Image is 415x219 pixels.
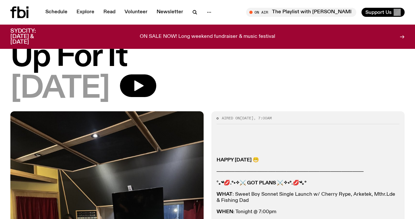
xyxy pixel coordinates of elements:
a: Newsletter [153,8,187,17]
span: [DATE] [240,115,254,121]
p: ON SALE NOW! Long weekend fundraiser & music festival [140,34,275,40]
p: ° [217,180,399,186]
span: Aired on [222,115,240,121]
h3: SYDCITY: [DATE] & [DATE] [10,28,52,45]
a: Read [100,8,119,17]
strong: WHEN [217,209,233,214]
button: Support Us [362,8,405,17]
strong: WHAT [217,192,232,197]
p: : Tonight @ 7:00pm [217,209,399,215]
a: Volunteer [121,8,151,17]
a: Explore [73,8,98,17]
span: [DATE] [10,74,110,104]
p: ──────────────────────────────────────── [217,169,399,175]
button: On AirThe Playlist with [PERSON_NAME], [PERSON_NAME], [PERSON_NAME], [PERSON_NAME], and Raf [246,8,356,17]
p: : Sweet Boy Sonnet Single Launch w/ Cherry Rype, Arketek, Mthr.Lde & Fishing Dad [217,192,399,204]
h1: Up For It [10,43,405,72]
span: Support Us [365,9,392,15]
strong: ｡༄💋.°˖✧⚔ GOT PLANS ⚔✧˖°.💋༄｡° [219,181,306,186]
span: , 7:00am [254,115,272,121]
a: Schedule [41,8,71,17]
strong: HAPPY [DATE] 😁 [217,158,259,163]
